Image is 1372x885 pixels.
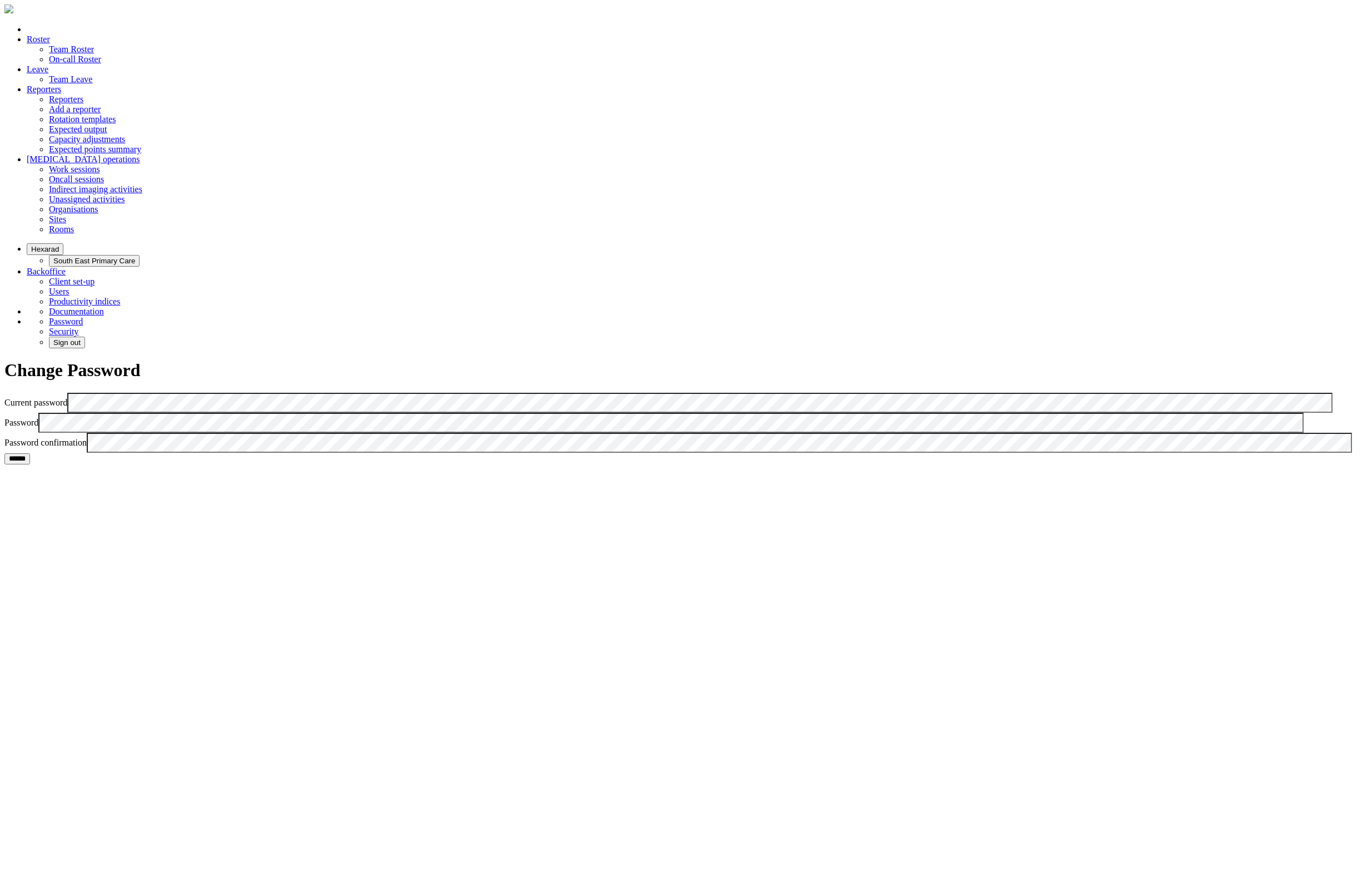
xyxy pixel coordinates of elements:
[49,337,85,348] button: Sign out
[49,94,83,104] a: Reporters
[49,214,66,224] a: Sites
[49,307,104,316] a: Documentation
[27,267,66,276] a: Backoffice
[49,174,104,184] a: Oncall sessions
[49,164,100,174] a: Work sessions
[49,204,98,214] a: Organisations
[49,287,69,296] a: Users
[49,184,142,194] a: Indirect imaging activities
[27,255,1368,267] ul: Hexarad
[49,104,101,114] a: Add a reporter
[27,154,140,164] a: [MEDICAL_DATA] operations
[27,243,63,255] button: Hexarad
[49,44,94,54] a: Team Roster
[49,194,125,204] a: Unassigned activities
[49,74,92,84] a: Team Leave
[49,134,125,144] a: Capacity adjustments
[49,317,83,326] a: Password
[4,397,67,407] label: Current password
[49,144,141,154] a: Expected points summary
[27,64,48,74] a: Leave
[4,4,13,13] img: brand-opti-rad-logos-blue-and-white-d2f68631ba2948856bd03f2d395fb146ddc8fb01b4b6e9315ea85fa773367...
[49,277,95,286] a: Client set-up
[4,417,38,427] label: Password
[4,360,1368,381] h1: Change Password
[49,224,74,234] a: Rooms
[27,84,61,94] a: Reporters
[49,114,116,124] a: Rotation templates
[49,327,78,336] a: Security
[49,124,107,134] a: Expected output
[49,297,120,306] a: Productivity indices
[49,54,101,64] a: On-call Roster
[4,437,87,447] label: Password confirmation
[49,255,140,267] button: South East Primary Care
[27,34,50,44] a: Roster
